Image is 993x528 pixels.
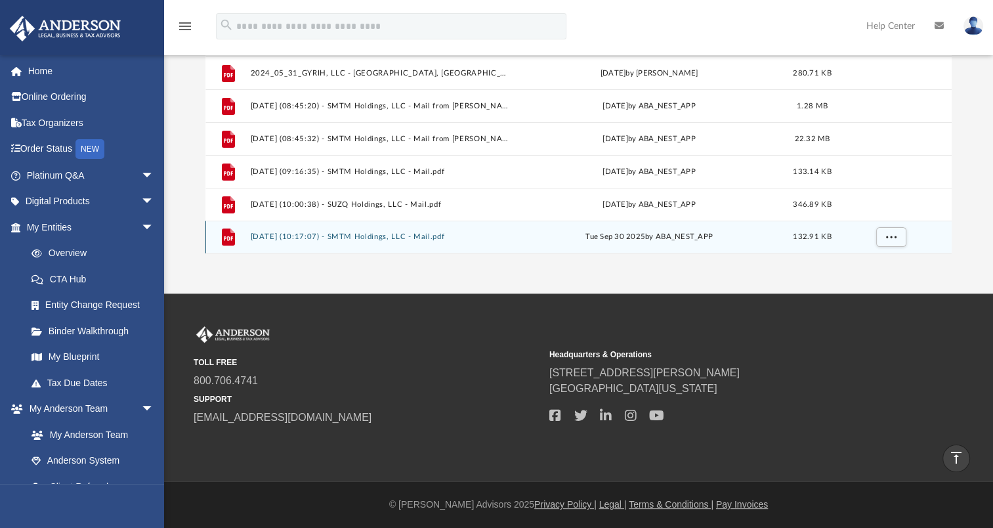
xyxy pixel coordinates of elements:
[18,370,174,396] a: Tax Due Dates
[141,214,167,241] span: arrow_drop_down
[141,396,167,423] span: arrow_drop_down
[9,188,174,215] a: Digital Productsarrow_drop_down
[948,450,964,466] i: vertical_align_top
[177,18,193,34] i: menu
[793,233,831,240] span: 132.91 KB
[518,231,780,243] div: Tue Sep 30 2025 by ABA_NEST_APP
[549,349,896,361] small: Headquarters & Operations
[18,422,161,448] a: My Anderson Team
[9,162,174,188] a: Platinum Q&Aarrow_drop_down
[18,473,167,500] a: Client Referrals
[793,168,831,175] span: 133.14 KB
[194,412,371,423] a: [EMAIL_ADDRESS][DOMAIN_NAME]
[629,499,713,510] a: Terms & Conditions |
[9,110,174,136] a: Tax Organizers
[795,135,830,143] span: 22.32 MB
[518,199,780,211] div: [DATE] by ABA_NEST_APP
[599,499,627,510] a: Legal |
[9,58,174,84] a: Home
[963,16,983,35] img: User Pic
[251,167,513,176] button: [DATE] (09:16:35) - SMTM Holdings, LLC - Mail.pdf
[194,375,258,386] a: 800.706.4741
[793,201,831,208] span: 346.89 KB
[251,69,513,77] button: 2024_05_31_GYRIH, LLC - [GEOGRAPHIC_DATA], [GEOGRAPHIC_DATA] - Notice of Judgment.pdf
[251,232,513,241] button: [DATE] (10:17:07) - SMTM Holdings, LLC - Mail.pdf
[6,16,125,41] img: Anderson Advisors Platinum Portal
[194,357,540,368] small: TOLL FREE
[9,136,174,163] a: Order StatusNEW
[9,214,174,240] a: My Entitiesarrow_drop_down
[219,18,234,32] i: search
[716,499,768,510] a: Pay Invoices
[534,499,597,510] a: Privacy Policy |
[518,68,780,79] div: [DATE] by [PERSON_NAME]
[194,393,540,405] small: SUPPORT
[876,227,906,247] button: More options
[141,188,167,215] span: arrow_drop_down
[549,367,740,378] a: [STREET_ADDRESS][PERSON_NAME]
[9,396,167,422] a: My Anderson Teamarrow_drop_down
[518,166,780,178] div: [DATE] by ABA_NEST_APP
[194,326,272,343] img: Anderson Advisors Platinum Portal
[797,102,828,110] span: 1.28 MB
[518,100,780,112] div: [DATE] by ABA_NEST_APP
[251,135,513,143] button: [DATE] (08:45:32) - SMTM Holdings, LLC - Mail from [PERSON_NAME].pdf
[75,139,104,159] div: NEW
[18,292,174,319] a: Entity Change Request
[251,200,513,209] button: [DATE] (10:00:38) - SUZQ Holdings, LLC - Mail.pdf
[141,162,167,189] span: arrow_drop_down
[164,498,993,512] div: © [PERSON_NAME] Advisors 2025
[518,133,780,145] div: [DATE] by ABA_NEST_APP
[177,25,193,34] a: menu
[549,383,717,394] a: [GEOGRAPHIC_DATA][US_STATE]
[18,448,167,474] a: Anderson System
[18,318,174,344] a: Binder Walkthrough
[793,70,831,77] span: 280.71 KB
[18,344,167,370] a: My Blueprint
[18,266,174,292] a: CTA Hub
[251,102,513,110] button: [DATE] (08:45:20) - SMTM Holdings, LLC - Mail from [PERSON_NAME].pdf
[942,445,970,472] a: vertical_align_top
[18,240,174,267] a: Overview
[9,84,174,110] a: Online Ordering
